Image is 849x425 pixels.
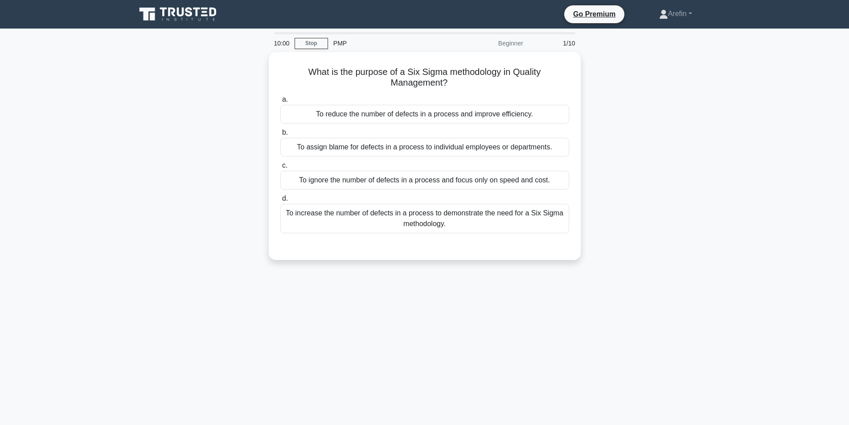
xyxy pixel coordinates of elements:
[529,34,581,52] div: 1/10
[282,128,288,136] span: b.
[282,161,287,169] span: c.
[282,194,288,202] span: d.
[269,34,295,52] div: 10:00
[451,34,529,52] div: Beginner
[282,95,288,103] span: a.
[280,138,569,157] div: To assign blame for defects in a process to individual employees or departments.
[280,171,569,190] div: To ignore the number of defects in a process and focus only on speed and cost.
[568,8,621,20] a: Go Premium
[638,5,714,23] a: Arefin
[328,34,451,52] div: PMP
[279,66,570,89] h5: What is the purpose of a Six Sigma methodology in Quality Management?
[280,105,569,124] div: To reduce the number of defects in a process and improve efficiency.
[280,204,569,233] div: To increase the number of defects in a process to demonstrate the need for a Six Sigma methodology.
[295,38,328,49] a: Stop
